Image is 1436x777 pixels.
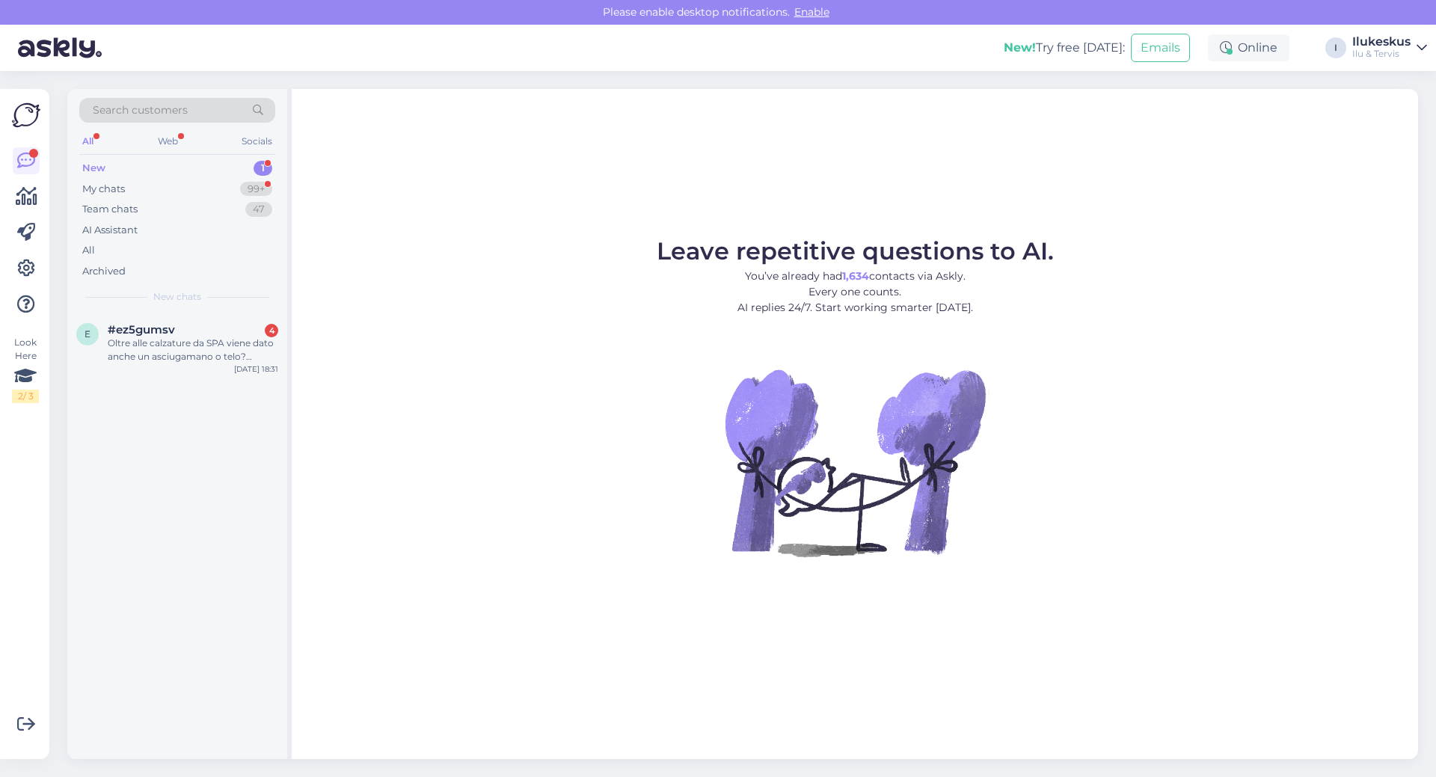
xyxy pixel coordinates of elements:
div: All [79,132,96,151]
span: #ez5gumsv [108,323,175,337]
div: Team chats [82,202,138,217]
div: Look Here [12,336,39,403]
div: I [1325,37,1346,58]
div: My chats [82,182,125,197]
div: 2 / 3 [12,390,39,403]
div: 1 [254,161,272,176]
img: No Chat active [720,328,989,597]
div: Archived [82,264,126,279]
b: 1,634 [842,269,869,283]
div: [DATE] 18:31 [234,363,278,375]
span: e [85,328,90,340]
div: New [82,161,105,176]
p: You’ve already had contacts via Askly. Every one counts. AI replies 24/7. Start working smarter [... [657,268,1054,316]
div: 99+ [240,182,272,197]
div: Ilu & Tervis [1352,48,1411,60]
div: 47 [245,202,272,217]
div: AI Assistant [82,223,138,238]
b: New! [1004,40,1036,55]
span: Enable [790,5,834,19]
span: Leave repetitive questions to AI. [657,236,1054,265]
div: 4 [265,324,278,337]
div: Ilukeskus [1352,36,1411,48]
img: Askly Logo [12,101,40,129]
div: Web [155,132,181,151]
div: All [82,243,95,258]
div: Socials [239,132,275,151]
div: Try free [DATE]: [1004,39,1125,57]
span: New chats [153,290,201,304]
a: IlukeskusIlu & Tervis [1352,36,1427,60]
div: Oltre alle calzature da SPA viene dato anche un asciugamano o telo?oppure va noleggiato? [108,337,278,363]
div: Online [1208,34,1289,61]
span: Search customers [93,102,188,118]
button: Emails [1131,34,1190,62]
